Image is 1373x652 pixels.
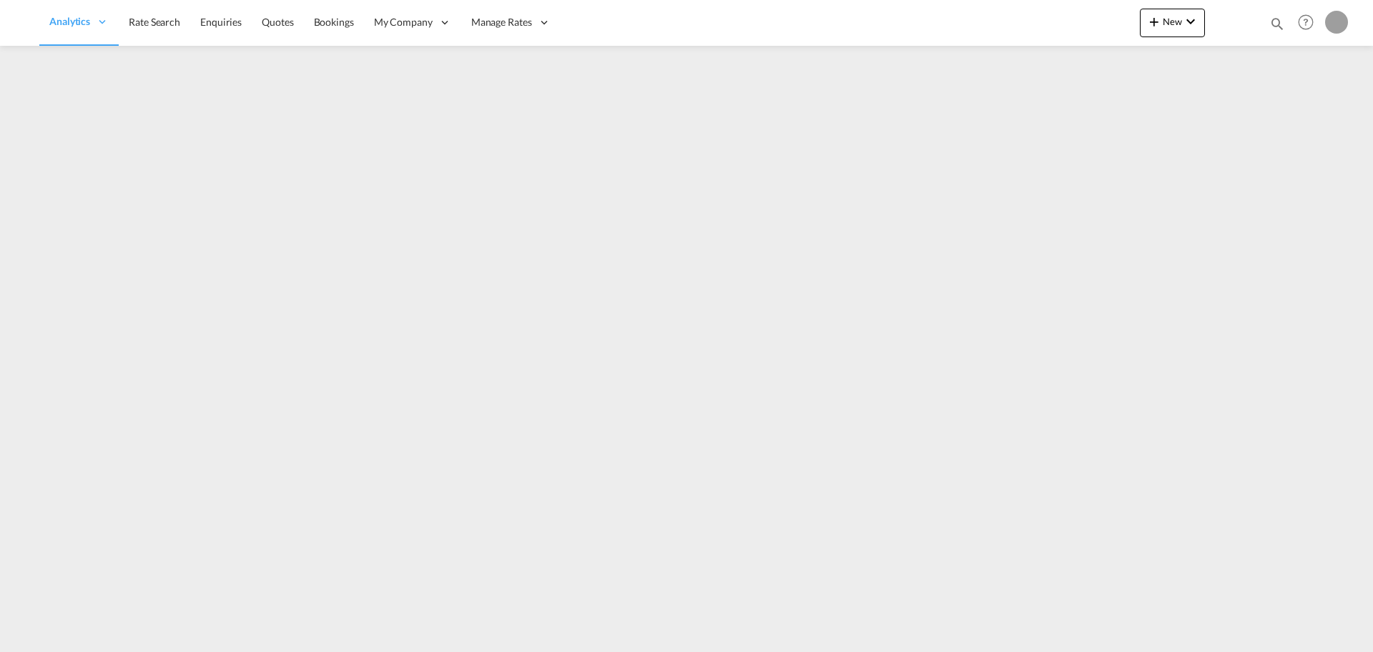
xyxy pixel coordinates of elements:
span: Quotes [262,16,293,28]
md-icon: icon-magnify [1269,16,1285,31]
span: Enquiries [200,16,242,28]
span: My Company [374,15,433,29]
button: icon-plus 400-fgNewicon-chevron-down [1140,9,1205,37]
span: Manage Rates [471,15,532,29]
div: icon-magnify [1269,16,1285,37]
md-icon: icon-chevron-down [1182,13,1199,30]
md-icon: icon-plus 400-fg [1146,13,1163,30]
span: Rate Search [129,16,180,28]
span: New [1146,16,1199,27]
div: Help [1294,10,1325,36]
span: Help [1294,10,1318,34]
span: Bookings [314,16,354,28]
span: Analytics [49,14,90,29]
